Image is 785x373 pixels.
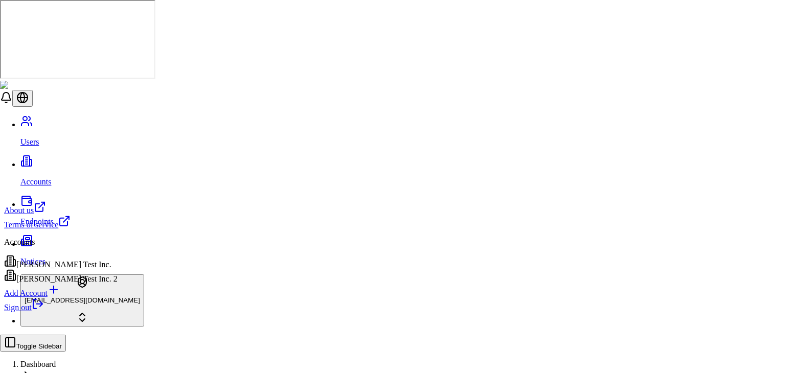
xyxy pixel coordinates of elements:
[4,201,118,215] a: About us
[4,215,118,229] a: Terms of service
[4,303,44,312] a: Sign out
[4,255,118,269] div: [PERSON_NAME] Test Inc.
[4,284,118,298] a: Add Account
[4,238,118,247] p: Accounts
[4,269,118,284] div: [PERSON_NAME] Test Inc. 2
